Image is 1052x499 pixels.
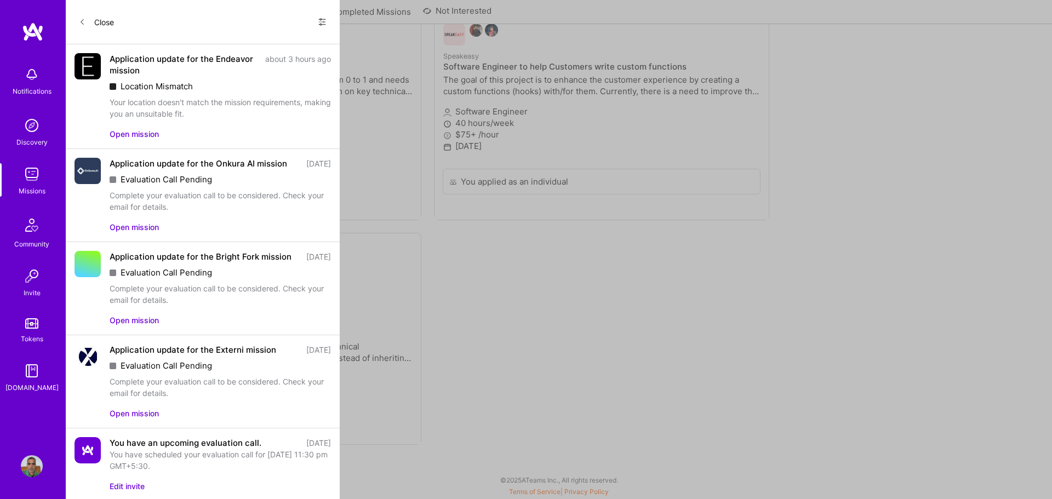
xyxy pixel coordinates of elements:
[110,360,331,371] div: Evaluation Call Pending
[110,190,331,213] div: Complete your evaluation call to be considered. Check your email for details.
[110,158,287,169] div: Application update for the Onkura AI mission
[110,480,145,492] button: Edit invite
[110,81,331,92] div: Location Mismatch
[19,212,45,238] img: Community
[110,267,331,278] div: Evaluation Call Pending
[16,136,48,148] div: Discovery
[24,287,41,299] div: Invite
[75,158,101,184] img: Company Logo
[5,382,59,393] div: [DOMAIN_NAME]
[19,185,45,197] div: Missions
[110,376,331,399] div: Complete your evaluation call to be considered. Check your email for details.
[110,449,331,472] div: You have scheduled your evaluation call for [DATE] 11:30 pm GMT+5:30.
[110,174,331,185] div: Evaluation Call Pending
[265,53,331,76] div: about 3 hours ago
[110,283,331,306] div: Complete your evaluation call to be considered. Check your email for details.
[110,251,291,262] div: Application update for the Bright Fork mission
[75,437,101,463] img: Company Logo
[306,251,331,262] div: [DATE]
[18,455,45,477] a: User Avatar
[306,158,331,169] div: [DATE]
[21,265,43,287] img: Invite
[110,96,331,119] div: Your location doesn't match the mission requirements, making you an unsuitable fit.
[110,128,159,140] button: Open mission
[21,360,43,382] img: guide book
[110,437,261,449] div: You have an upcoming evaluation call.
[21,333,43,345] div: Tokens
[78,348,97,366] img: Company Logo
[110,314,159,326] button: Open mission
[75,53,101,79] img: Company Logo
[110,408,159,419] button: Open mission
[22,22,44,42] img: logo
[21,455,43,477] img: User Avatar
[21,114,43,136] img: discovery
[21,163,43,185] img: teamwork
[79,13,114,31] button: Close
[14,238,49,250] div: Community
[25,318,38,329] img: tokens
[110,53,259,76] div: Application update for the Endeavor mission
[306,344,331,355] div: [DATE]
[110,344,276,355] div: Application update for the Externi mission
[110,221,159,233] button: Open mission
[306,437,331,449] div: [DATE]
